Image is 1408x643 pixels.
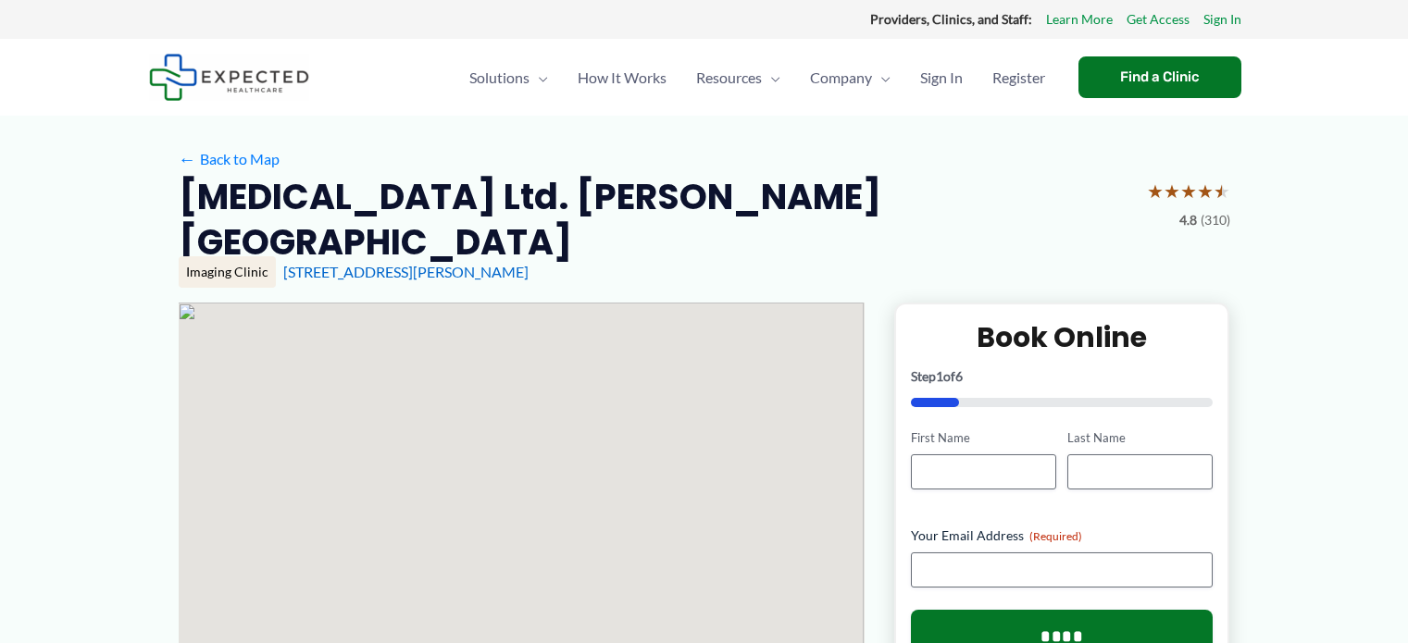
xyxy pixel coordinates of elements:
[762,45,780,110] span: Menu Toggle
[179,256,276,288] div: Imaging Clinic
[1127,7,1190,31] a: Get Access
[530,45,548,110] span: Menu Toggle
[455,45,563,110] a: SolutionsMenu Toggle
[179,174,1132,266] h2: [MEDICAL_DATA] Ltd. [PERSON_NAME][GEOGRAPHIC_DATA]
[911,429,1056,447] label: First Name
[563,45,681,110] a: How It Works
[1201,208,1230,232] span: (310)
[911,319,1214,355] h2: Book Online
[978,45,1060,110] a: Register
[795,45,905,110] a: CompanyMenu Toggle
[455,45,1060,110] nav: Primary Site Navigation
[179,145,280,173] a: ←Back to Map
[1046,7,1113,31] a: Learn More
[469,45,530,110] span: Solutions
[179,150,196,167] span: ←
[1197,174,1214,208] span: ★
[1164,174,1180,208] span: ★
[955,368,963,384] span: 6
[1067,429,1213,447] label: Last Name
[1179,208,1197,232] span: 4.8
[920,45,963,110] span: Sign In
[578,45,667,110] span: How It Works
[1029,529,1082,543] span: (Required)
[992,45,1045,110] span: Register
[870,11,1032,27] strong: Providers, Clinics, and Staff:
[905,45,978,110] a: Sign In
[681,45,795,110] a: ResourcesMenu Toggle
[810,45,872,110] span: Company
[936,368,943,384] span: 1
[149,54,309,101] img: Expected Healthcare Logo - side, dark font, small
[1214,174,1230,208] span: ★
[1180,174,1197,208] span: ★
[283,263,529,280] a: [STREET_ADDRESS][PERSON_NAME]
[911,526,1214,545] label: Your Email Address
[696,45,762,110] span: Resources
[1078,56,1241,98] a: Find a Clinic
[1203,7,1241,31] a: Sign In
[872,45,891,110] span: Menu Toggle
[911,370,1214,383] p: Step of
[1147,174,1164,208] span: ★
